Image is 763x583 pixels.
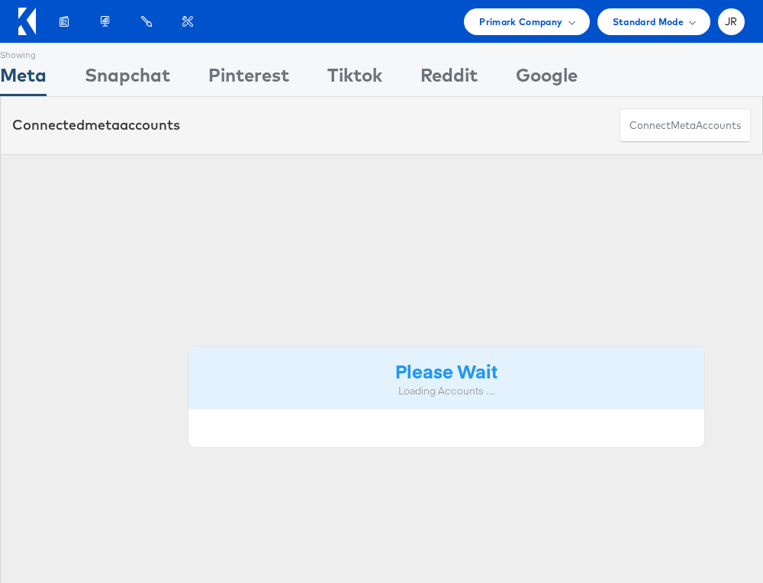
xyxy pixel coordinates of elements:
[200,384,693,398] div: Loading Accounts ....
[85,62,170,96] div: Snapchat
[479,14,562,30] span: Primark Company
[613,14,684,30] span: Standard Mode
[516,62,578,96] div: Google
[12,115,180,135] div: Connected accounts
[420,62,478,96] div: Reddit
[620,108,751,143] button: ConnectmetaAccounts
[327,62,382,96] div: Tiktok
[208,62,289,96] div: Pinterest
[725,17,738,27] span: JR
[85,116,120,134] span: meta
[671,118,696,133] span: meta
[395,358,497,383] strong: Please Wait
